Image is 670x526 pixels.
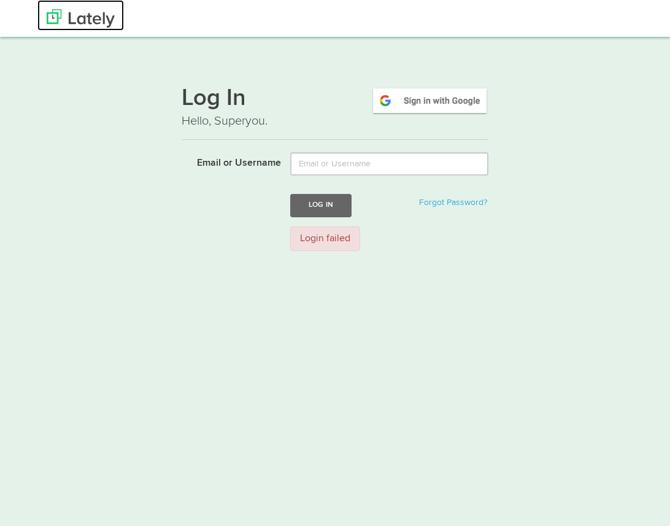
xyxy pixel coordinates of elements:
label: Email or Username [172,152,281,171]
a: Forgot Password? [419,198,487,207]
img: google-signin.png [371,87,488,115]
input: Email or Username [290,152,488,176]
button: Log In [290,194,352,217]
p: Hello, Superyou. [182,112,488,130]
div: Login failed [290,226,360,252]
img: Lately [47,9,115,28]
h1: Log In [182,87,488,112]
